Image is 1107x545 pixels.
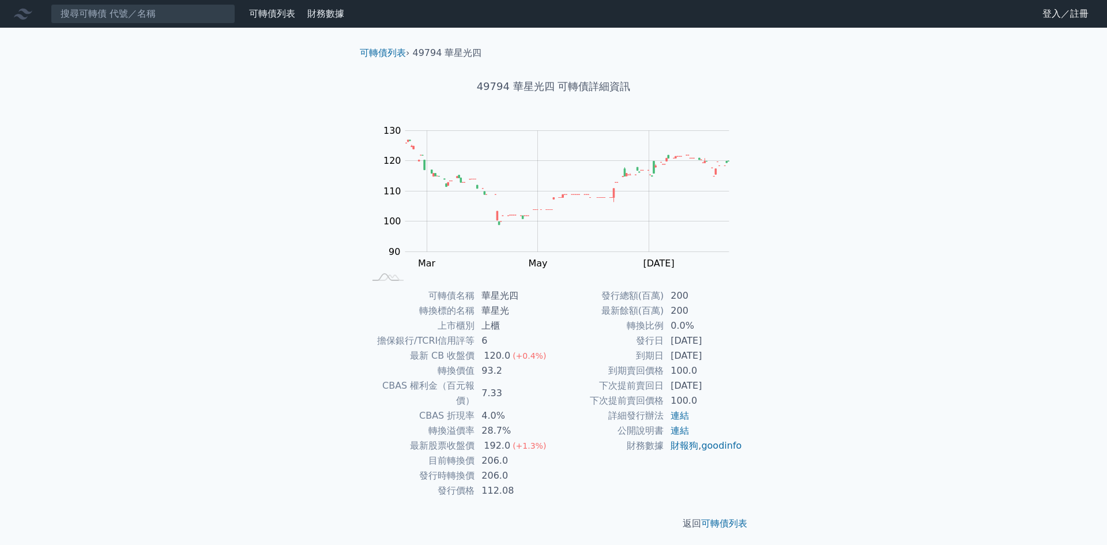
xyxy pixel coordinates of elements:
[307,8,344,19] a: 財務數據
[553,393,664,408] td: 下次提前賣回價格
[553,438,664,453] td: 財務數據
[475,303,553,318] td: 華星光
[475,423,553,438] td: 28.7%
[664,363,743,378] td: 100.0
[383,125,401,136] tspan: 130
[553,303,664,318] td: 最新餘額(百萬)
[475,468,553,483] td: 206.0
[553,318,664,333] td: 轉換比例
[249,8,295,19] a: 可轉債列表
[664,438,743,453] td: ,
[513,351,546,360] span: (+0.4%)
[383,186,401,197] tspan: 110
[481,438,513,453] div: 192.0
[364,453,475,468] td: 目前轉換價
[513,441,546,450] span: (+1.3%)
[475,453,553,468] td: 206.0
[475,318,553,333] td: 上櫃
[383,216,401,227] tspan: 100
[351,517,756,531] p: 返回
[701,518,747,529] a: 可轉債列表
[51,4,235,24] input: 搜尋可轉債 代號／名稱
[418,258,436,269] tspan: Mar
[643,258,675,269] tspan: [DATE]
[364,363,475,378] td: 轉換價值
[481,348,513,363] div: 120.0
[664,348,743,363] td: [DATE]
[664,288,743,303] td: 200
[671,440,698,451] a: 財報狗
[413,46,482,60] li: 49794 華星光四
[553,333,664,348] td: 發行日
[364,378,475,408] td: CBAS 權利金（百元報價）
[475,363,553,378] td: 93.2
[364,348,475,363] td: 最新 CB 收盤價
[383,155,401,166] tspan: 120
[664,318,743,333] td: 0.0%
[364,468,475,483] td: 發行時轉換價
[364,483,475,498] td: 發行價格
[1033,5,1098,23] a: 登入／註冊
[553,378,664,393] td: 下次提前賣回日
[528,258,547,269] tspan: May
[475,408,553,423] td: 4.0%
[360,46,409,60] li: ›
[364,438,475,453] td: 最新股票收盤價
[671,425,689,436] a: 連結
[664,393,743,408] td: 100.0
[364,423,475,438] td: 轉換溢價率
[475,378,553,408] td: 7.33
[553,288,664,303] td: 發行總額(百萬)
[389,246,400,257] tspan: 90
[360,47,406,58] a: 可轉債列表
[553,408,664,423] td: 詳細發行辦法
[364,333,475,348] td: 擔保銀行/TCRI信用評等
[553,363,664,378] td: 到期賣回價格
[351,78,756,95] h1: 49794 華星光四 可轉債詳細資訊
[364,408,475,423] td: CBAS 折現率
[553,348,664,363] td: 到期日
[475,333,553,348] td: 6
[671,410,689,421] a: 連結
[553,423,664,438] td: 公開說明書
[664,378,743,393] td: [DATE]
[364,288,475,303] td: 可轉債名稱
[364,318,475,333] td: 上市櫃別
[664,333,743,348] td: [DATE]
[364,303,475,318] td: 轉換標的名稱
[701,440,741,451] a: goodinfo
[378,125,747,292] g: Chart
[475,483,553,498] td: 112.08
[475,288,553,303] td: 華星光四
[664,303,743,318] td: 200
